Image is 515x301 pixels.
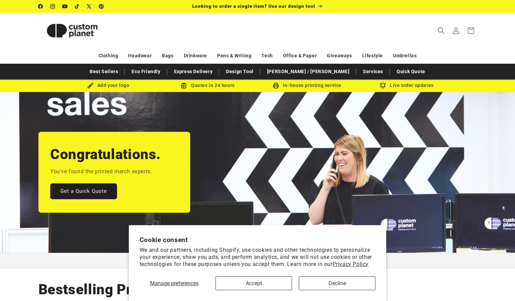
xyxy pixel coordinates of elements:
a: Bags [162,50,173,62]
button: Manage preferences [140,276,209,290]
a: Design Tool [223,66,257,78]
span: Looking to order a single item? Use our design tool [192,3,315,9]
a: Best Sellers [86,66,121,78]
a: Get a Quick Quote [50,183,117,199]
a: Umbrellas [393,50,417,62]
a: Office & Paper [283,50,317,62]
a: Clothing [98,50,118,62]
a: Services [360,66,387,78]
img: Brush Icon [87,83,93,89]
img: Order Updates Icon [181,83,187,89]
a: Headwear [128,50,152,62]
div: Quotes in 24 hours [158,81,258,90]
button: Decline [299,276,375,290]
h2: Congratulations. [50,145,161,163]
a: Drinkware [184,50,207,62]
img: Custom Planet [38,16,106,46]
p: We and our partners, including Shopify, use cookies and other technologies to personalize your ex... [140,247,376,268]
p: You've found the printed merch experts. [50,167,152,177]
div: In-house printing service [258,81,357,90]
a: Quick Quote [393,66,429,78]
span: Manage preferences [150,280,199,287]
img: Order updates [380,83,386,89]
iframe: Chat Widget [481,269,515,301]
button: Accept [216,276,292,290]
a: Pens & Writing [217,50,251,62]
summary: Search [434,23,449,38]
a: [PERSON_NAME] / [PERSON_NAME] [264,66,353,78]
h2: Cookie consent [140,236,376,244]
a: Eco Friendly [128,66,164,78]
div: Live order updates [357,81,457,90]
a: Express Delivery [171,66,216,78]
a: Lifestyle [362,50,383,62]
a: Tech [261,50,273,62]
img: In-house printing [273,83,279,89]
a: Custom Planet [36,13,108,48]
h2: Bestselling Printed Merch. [38,280,216,299]
a: Privacy Policy [333,261,369,267]
div: Add your logo [59,81,158,90]
a: Giveaways [327,50,352,62]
